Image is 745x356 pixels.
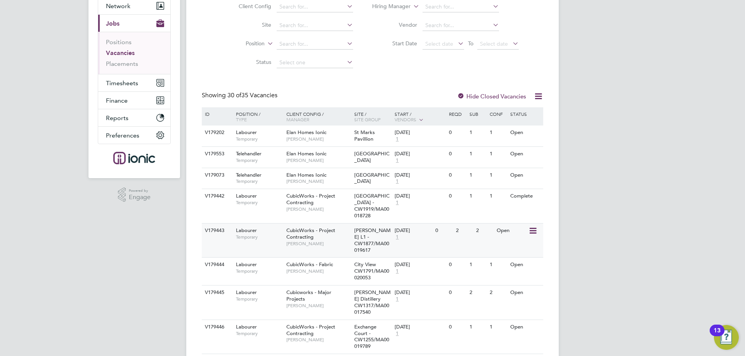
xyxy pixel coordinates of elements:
label: Vendor [372,21,417,28]
div: Jobs [98,32,170,74]
span: 1 [395,296,400,303]
div: 1 [468,258,488,272]
span: Reports [106,114,128,122]
button: Preferences [98,127,170,144]
label: Hide Closed Vacancies [457,93,526,100]
span: [PERSON_NAME] [286,178,350,184]
span: Preferences [106,132,139,139]
div: Open [508,285,542,300]
button: Timesheets [98,74,170,91]
a: Powered byEngage [118,187,151,202]
span: Telehandler [236,172,262,178]
span: Finance [106,97,128,104]
span: Manager [286,116,309,122]
label: Start Date [372,40,417,47]
span: [PERSON_NAME] L1 - CW1877/MA00019617 [354,227,391,253]
div: V179553 [203,147,230,161]
span: Temporary [236,234,282,240]
div: Open [508,147,542,161]
div: Open [508,258,542,272]
div: 1 [468,147,488,161]
span: Network [106,2,130,10]
span: Select date [425,40,453,47]
div: [DATE] [395,129,445,136]
div: 1 [488,168,508,182]
input: Search for... [423,20,499,31]
span: Temporary [236,199,282,206]
div: 13 [714,330,721,341]
div: 0 [433,224,454,238]
div: 1 [488,189,508,203]
span: Temporary [236,136,282,142]
input: Search for... [277,39,353,50]
div: 2 [488,285,508,300]
div: Client Config / [284,107,352,126]
div: Conf [488,107,508,120]
div: ID [203,107,230,120]
span: Labourer [236,323,257,330]
span: Labourer [236,261,257,268]
a: Go to home page [98,152,171,164]
span: [PERSON_NAME] [286,136,350,142]
img: ionic-logo-retina.png [113,152,155,164]
span: [PERSON_NAME] [286,206,350,212]
div: V179446 [203,320,230,334]
div: Complete [508,189,542,203]
span: [PERSON_NAME] [286,157,350,163]
div: Reqd [447,107,467,120]
div: Open [508,126,542,140]
span: 1 [395,330,400,337]
span: Labourer [236,129,257,136]
input: Search for... [277,2,353,12]
span: CubicWorks - Project Contracting [286,193,335,206]
label: Hiring Manager [366,3,411,10]
span: City View CW1791/MA00020053 [354,261,389,281]
span: Temporary [236,157,282,163]
input: Select one [277,57,353,68]
div: Start / [393,107,447,127]
label: Client Config [227,3,271,10]
span: [GEOGRAPHIC_DATA] [354,150,390,163]
div: 0 [447,168,467,182]
button: Reports [98,109,170,126]
span: Engage [129,194,151,201]
span: Telehandler [236,150,262,157]
div: 1 [488,126,508,140]
span: Select date [480,40,508,47]
span: CubicWorks - Fabric [286,261,333,268]
div: 1 [468,126,488,140]
div: 1 [488,258,508,272]
span: 30 of [227,91,241,99]
div: V179445 [203,285,230,300]
span: St Marks Pavillion [354,129,375,142]
span: Labourer [236,227,257,234]
div: 2 [474,224,494,238]
span: Timesheets [106,79,138,87]
span: CubicWorks - Project Contracting [286,323,335,337]
div: Position / [230,107,284,126]
span: Elan Homes Ionic [286,129,326,136]
label: Status [227,58,271,65]
button: Finance [98,92,170,109]
span: [PERSON_NAME] Distillery CW1317/MA00017540 [354,289,391,315]
div: V179443 [203,224,230,238]
div: [DATE] [395,151,445,157]
span: [PERSON_NAME] [286,337,350,343]
span: [PERSON_NAME] [286,303,350,309]
div: Site / [352,107,393,126]
div: 0 [447,147,467,161]
div: Sub [468,107,488,120]
div: [DATE] [395,261,445,268]
div: 1 [468,168,488,182]
span: 1 [395,178,400,185]
div: [DATE] [395,227,431,234]
span: 1 [395,268,400,275]
div: 0 [447,285,467,300]
span: Labourer [236,289,257,296]
div: 0 [447,189,467,203]
div: Open [495,224,528,238]
span: Jobs [106,20,120,27]
span: Elan Homes Ionic [286,172,326,178]
span: CubicWorks - Project Contracting [286,227,335,240]
span: Exchange Court - CW1255/MA00019789 [354,323,389,350]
